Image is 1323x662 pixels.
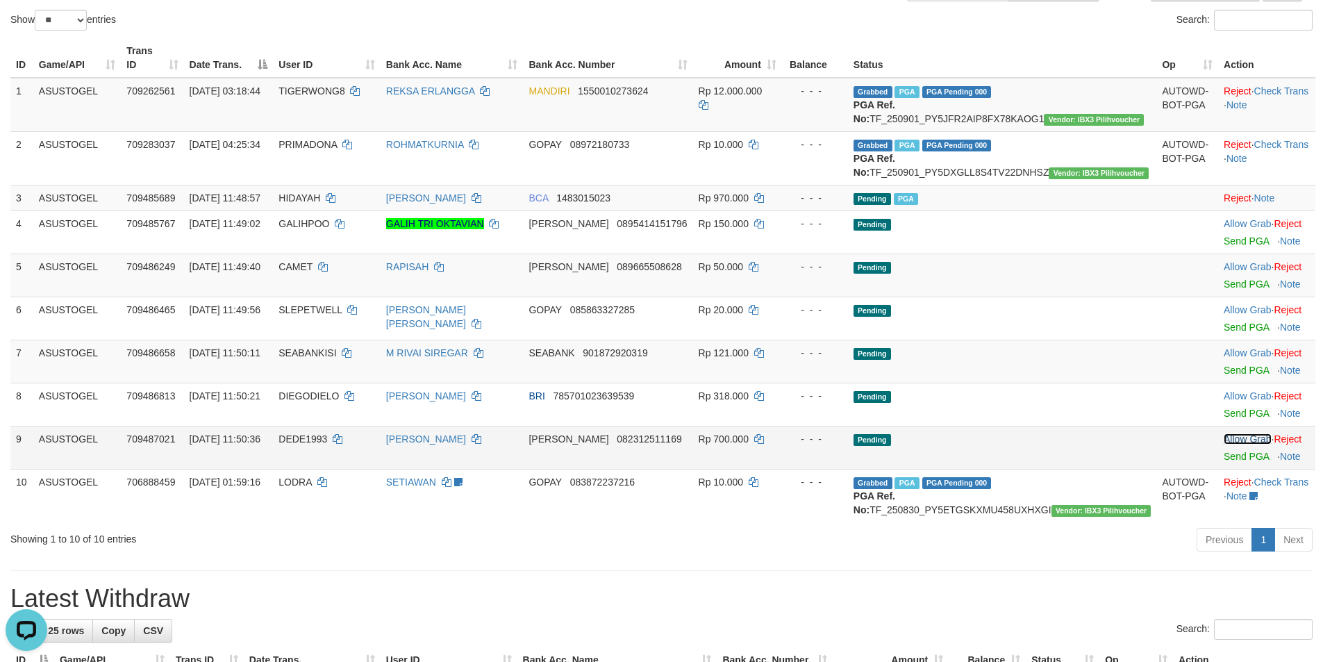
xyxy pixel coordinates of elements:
span: Rp 121.000 [699,347,749,358]
td: 7 [10,340,33,383]
td: 8 [10,383,33,426]
span: Vendor URL: https://payment5.1velocity.biz [1044,114,1144,126]
a: Check Trans [1254,85,1309,97]
span: Pending [854,391,891,403]
span: [DATE] 11:49:02 [190,218,260,229]
td: 4 [10,210,33,254]
span: [DATE] 03:18:44 [190,85,260,97]
td: · [1218,254,1315,297]
a: Reject [1224,139,1251,150]
span: Copy 0895414151796 to clipboard [617,218,687,229]
span: Rp 318.000 [699,390,749,402]
a: Reject [1274,433,1301,445]
span: BRI [529,390,544,402]
input: Search: [1214,10,1313,31]
a: Reject [1274,304,1301,315]
a: Previous [1197,528,1252,552]
td: · · [1218,78,1315,132]
span: [DATE] 11:48:57 [190,192,260,204]
div: - - - [788,217,842,231]
a: Allow Grab [1224,390,1271,402]
td: ASUSTOGEL [33,383,122,426]
th: Action [1218,38,1315,78]
span: 709486813 [126,390,175,402]
a: Reject [1274,347,1301,358]
span: Rp 10.000 [699,139,744,150]
div: - - - [788,191,842,205]
th: Game/API: activate to sort column ascending [33,38,122,78]
a: Check Trans [1254,477,1309,488]
div: - - - [788,432,842,446]
span: [DATE] 04:25:34 [190,139,260,150]
td: ASUSTOGEL [33,297,122,340]
span: [DATE] 11:50:36 [190,433,260,445]
span: · [1224,304,1274,315]
span: Copy 08972180733 to clipboard [570,139,630,150]
span: 706888459 [126,477,175,488]
span: Rp 20.000 [699,304,744,315]
a: RAPISAH [386,261,428,272]
a: [PERSON_NAME] [386,192,466,204]
td: 6 [10,297,33,340]
td: 5 [10,254,33,297]
span: Rp 150.000 [699,218,749,229]
a: CSV [134,619,172,643]
span: Copy 1550010273624 to clipboard [578,85,648,97]
a: Note [1226,490,1247,502]
span: Copy [101,625,126,636]
span: 709486249 [126,261,175,272]
a: ROHMATKURNIA [386,139,464,150]
a: Note [1226,153,1247,164]
span: Marked by aeobayu [895,140,919,151]
span: · [1224,347,1274,358]
a: [PERSON_NAME] [PERSON_NAME] [386,304,466,329]
a: Note [1280,322,1301,333]
span: GALIHPOO [278,218,329,229]
td: TF_250901_PY5DXGLL8S4TV22DNHSZ [848,131,1157,185]
span: Rp 10.000 [699,477,744,488]
span: MANDIRI [529,85,569,97]
th: Date Trans.: activate to sort column descending [184,38,274,78]
span: · [1224,433,1274,445]
td: · [1218,210,1315,254]
span: PGA Pending [922,140,992,151]
td: 2 [10,131,33,185]
td: ASUSTOGEL [33,185,122,210]
span: Copy 901872920319 to clipboard [583,347,647,358]
span: Rp 700.000 [699,433,749,445]
a: Reject [1274,390,1301,402]
th: Amount: activate to sort column ascending [693,38,782,78]
th: Op: activate to sort column ascending [1156,38,1218,78]
th: Bank Acc. Number: activate to sort column ascending [523,38,692,78]
span: 709486658 [126,347,175,358]
td: · [1218,297,1315,340]
td: ASUSTOGEL [33,340,122,383]
span: [DATE] 11:49:40 [190,261,260,272]
input: Search: [1214,619,1313,640]
a: Send PGA [1224,322,1269,333]
a: Note [1280,235,1301,247]
span: SEABANKISI [278,347,336,358]
span: CSV [143,625,163,636]
b: PGA Ref. No: [854,490,895,515]
a: GALIH TRI OKTAVIAN [386,218,484,229]
div: - - - [788,303,842,317]
td: 3 [10,185,33,210]
td: ASUSTOGEL [33,78,122,132]
a: Allow Grab [1224,433,1271,445]
td: AUTOWD-BOT-PGA [1156,78,1218,132]
div: Showing 1 to 10 of 10 entries [10,527,541,546]
a: Note [1226,99,1247,110]
th: Balance [782,38,848,78]
span: LODRA [278,477,311,488]
span: [DATE] 11:50:21 [190,390,260,402]
span: Rp 50.000 [699,261,744,272]
td: 1 [10,78,33,132]
td: TF_250830_PY5ETGSKXMU458UXHXGI [848,469,1157,522]
span: Grabbed [854,477,892,489]
span: 709262561 [126,85,175,97]
span: [DATE] 11:50:11 [190,347,260,358]
a: Reject [1274,261,1301,272]
a: Send PGA [1224,451,1269,462]
span: GOPAY [529,304,561,315]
